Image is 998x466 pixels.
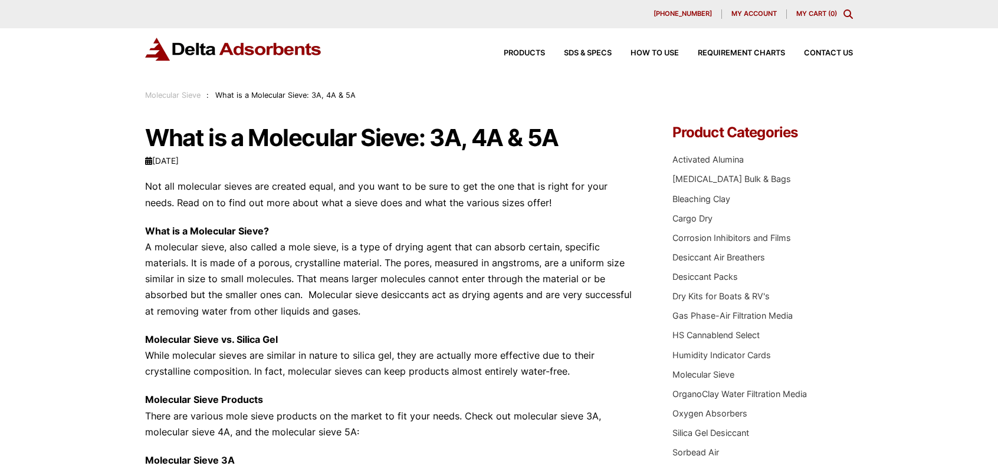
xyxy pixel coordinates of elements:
p: Not all molecular sieves are created equal, and you want to be sure to get the one that is right ... [145,179,637,210]
h4: Product Categories [672,125,853,140]
a: Bleaching Clay [672,194,730,204]
a: Sorbead Air [672,447,719,457]
a: Humidity Indicator Cards [672,350,771,360]
time: [DATE] [145,156,179,166]
a: How to Use [612,49,679,57]
a: Desiccant Packs [672,272,738,282]
a: Cargo Dry [672,213,713,223]
span: 0 [830,9,835,18]
a: Products [485,49,545,57]
h1: What is a Molecular Sieve: 3A, 4A & 5A [145,125,637,150]
strong: Molecular Sieve Products [145,394,263,405]
a: Dry Kits for Boats & RV's [672,291,770,301]
p: While molecular sieves are similar in nature to silica gel, they are actually more effective due ... [145,332,637,380]
a: Corrosion Inhibitors and Films [672,233,791,243]
a: Oxygen Absorbers [672,408,747,418]
a: SDS & SPECS [545,49,612,57]
span: [PHONE_NUMBER] [654,11,712,17]
span: Products [504,49,545,57]
a: HS Cannablend Select [672,330,760,340]
div: Toggle Modal Content [843,9,853,19]
span: How to Use [631,49,679,57]
a: Activated Alumina [672,154,744,164]
strong: Molecular Sieve 3A [145,454,235,466]
a: Molecular Sieve [672,369,734,379]
a: Gas Phase-Air Filtration Media [672,310,793,320]
a: [MEDICAL_DATA] Bulk & Bags [672,174,791,184]
a: My account [722,9,787,19]
p: There are various mole sieve products on the market to fit your needs. Check out molecular sieve ... [145,392,637,440]
strong: Molecular Sieve vs. Silica Gel [145,333,278,345]
a: [PHONE_NUMBER] [644,9,722,19]
span: What is a Molecular Sieve: 3A, 4A & 5A [215,91,356,100]
a: Molecular Sieve [145,91,201,100]
span: Contact Us [804,49,853,57]
a: Contact Us [785,49,853,57]
strong: What is a Molecular Sieve? [145,225,269,237]
p: A molecular sieve, also called a mole sieve, is a type of drying agent that can absorb certain, s... [145,223,637,319]
a: Desiccant Air Breathers [672,252,765,262]
a: OrganoClay Water Filtration Media [672,389,807,399]
a: Requirement Charts [679,49,785,57]
span: SDS & SPECS [564,49,612,57]
span: My account [731,11,777,17]
a: My Cart (0) [796,9,837,18]
img: Delta Adsorbents [145,38,322,61]
span: : [206,91,209,100]
a: Silica Gel Desiccant [672,428,749,438]
span: Requirement Charts [698,49,785,57]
